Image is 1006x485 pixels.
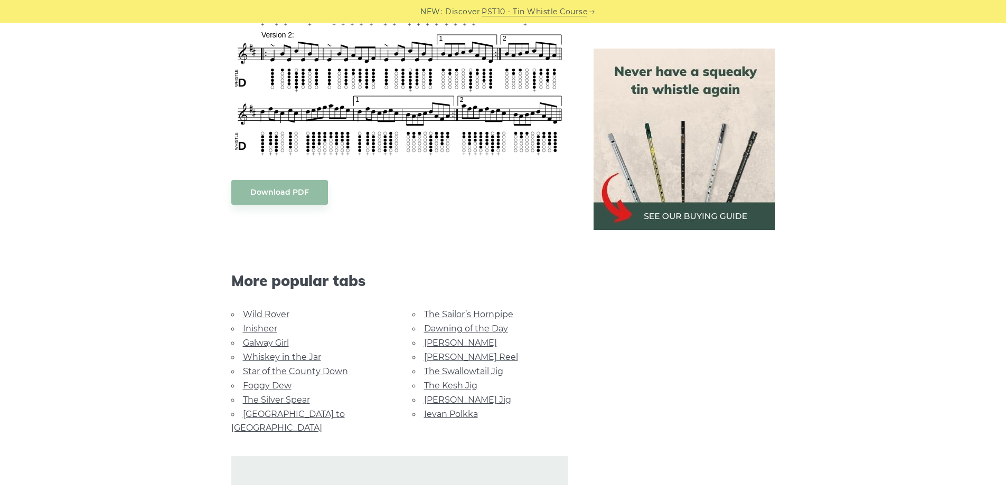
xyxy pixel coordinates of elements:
[231,409,345,433] a: [GEOGRAPHIC_DATA] to [GEOGRAPHIC_DATA]
[243,338,289,348] a: Galway Girl
[231,180,328,205] a: Download PDF
[424,409,478,419] a: Ievan Polkka
[424,352,518,362] a: [PERSON_NAME] Reel
[594,49,775,230] img: tin whistle buying guide
[424,338,497,348] a: [PERSON_NAME]
[243,366,348,376] a: Star of the County Down
[243,381,292,391] a: Foggy Dew
[445,6,480,18] span: Discover
[243,324,277,334] a: Inisheer
[243,395,310,405] a: The Silver Spear
[424,324,508,334] a: Dawning of the Day
[243,352,321,362] a: Whiskey in the Jar
[231,272,568,290] span: More popular tabs
[424,309,513,319] a: The Sailor’s Hornpipe
[243,309,289,319] a: Wild Rover
[424,395,511,405] a: [PERSON_NAME] Jig
[420,6,442,18] span: NEW:
[424,366,503,376] a: The Swallowtail Jig
[424,381,477,391] a: The Kesh Jig
[482,6,587,18] a: PST10 - Tin Whistle Course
